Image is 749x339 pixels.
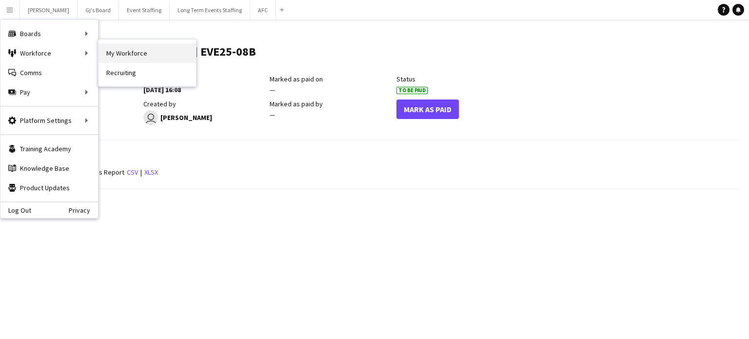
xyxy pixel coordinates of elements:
[78,0,119,20] button: Gj's Board
[396,100,459,119] button: Mark As Paid
[170,0,250,20] button: Long Term Events Staffing
[144,168,158,177] a: xlsx
[0,63,98,82] a: Comms
[143,100,265,108] div: Created by
[0,43,98,63] div: Workforce
[396,87,428,94] span: To Be Paid
[0,159,98,178] a: Knowledge Base
[99,63,196,82] a: Recruiting
[143,85,265,94] div: [DATE] 16:08
[270,75,391,83] div: Marked as paid on
[20,0,78,20] button: [PERSON_NAME]
[0,139,98,159] a: Training Academy
[270,100,391,108] div: Marked as paid by
[0,82,98,102] div: Pay
[270,110,275,119] span: —
[0,111,98,130] div: Platform Settings
[270,85,275,94] span: —
[250,0,276,20] button: AFC
[17,166,739,179] div: |
[0,178,98,198] a: Product Updates
[69,206,98,214] a: Privacy
[17,150,739,159] h3: Reports
[0,24,98,43] div: Boards
[119,0,170,20] button: Event Staffing
[143,110,265,125] div: [PERSON_NAME]
[99,43,196,63] a: My Workforce
[396,75,518,83] div: Status
[0,206,31,214] a: Log Out
[127,168,138,177] a: csv
[143,75,265,83] div: Created on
